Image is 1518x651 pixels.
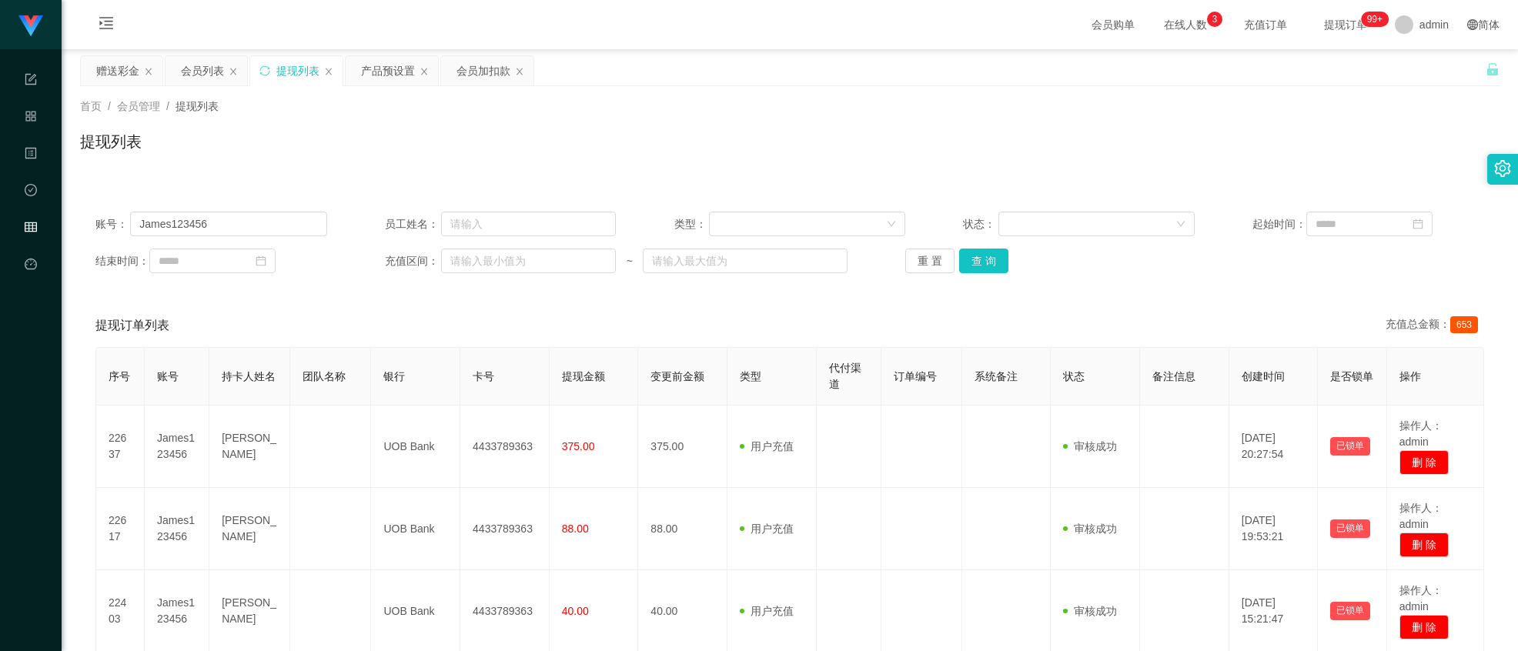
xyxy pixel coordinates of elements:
[1399,502,1443,530] span: 操作人：admin
[963,216,998,232] span: 状态：
[25,148,37,285] span: 内容中心
[108,100,111,112] span: /
[109,370,130,382] span: 序号
[650,370,704,382] span: 变更前金额
[209,488,290,570] td: [PERSON_NAME]
[829,362,861,390] span: 代付渠道
[740,522,794,535] span: 用户充值
[1494,160,1511,177] i: 图标: setting
[894,370,937,382] span: 订单编号
[1316,19,1375,30] span: 提现订单
[145,406,209,488] td: James123456
[25,103,37,134] i: 图标: appstore-o
[383,370,405,382] span: 银行
[1330,602,1370,620] button: 已锁单
[1229,406,1319,488] td: [DATE] 20:27:54
[1330,437,1370,456] button: 已锁单
[371,406,460,488] td: UOB Bank
[145,488,209,570] td: James123456
[25,249,37,405] a: 图标: dashboard平台首页
[96,406,145,488] td: 22637
[1386,316,1484,335] div: 充值总金额：
[420,67,429,76] i: 图标: close
[25,222,37,359] span: 会员管理
[259,65,270,76] i: 图标: sync
[740,370,761,382] span: 类型
[643,249,848,273] input: 请输入最大值为
[96,56,139,85] div: 赠送彩金
[176,100,219,112] span: 提现列表
[25,177,37,208] i: 图标: check-circle-o
[959,249,1008,273] button: 查 询
[1252,216,1306,232] span: 起始时间：
[25,185,37,322] span: 数据中心
[256,255,266,266] i: 图标: calendar
[1063,522,1117,535] span: 审核成功
[1361,12,1389,27] sup: 1175
[209,406,290,488] td: [PERSON_NAME]
[1063,370,1085,382] span: 状态
[80,100,102,112] span: 首页
[1212,12,1218,27] p: 3
[1330,370,1373,382] span: 是否锁单
[1450,316,1478,333] span: 653
[562,440,595,452] span: 375.00
[276,56,319,85] div: 提现列表
[371,488,460,570] td: UOB Bank
[740,605,794,617] span: 用户充值
[1236,19,1295,30] span: 充值订单
[361,56,415,85] div: 产品预设置
[157,370,179,382] span: 账号
[25,111,37,248] span: 产品管理
[80,1,132,50] i: 图标: menu-unfold
[130,212,326,236] input: 请输入
[95,216,130,232] span: 账号：
[144,67,153,76] i: 图标: close
[385,216,441,232] span: 员工姓名：
[222,370,276,382] span: 持卡人姓名
[473,370,494,382] span: 卡号
[460,406,550,488] td: 4433789363
[1330,519,1370,538] button: 已锁单
[1242,370,1285,382] span: 创建时间
[887,219,896,230] i: 图标: down
[1176,219,1185,230] i: 图标: down
[1152,370,1195,382] span: 备注信息
[25,214,37,245] i: 图标: table
[1486,62,1500,76] i: 图标: unlock
[1063,440,1117,452] span: 审核成功
[303,370,346,382] span: 团队名称
[1207,12,1222,27] sup: 3
[441,212,616,236] input: 请输入
[1467,19,1478,30] i: 图标: global
[181,56,224,85] div: 会员列表
[905,249,955,273] button: 重 置
[166,100,169,112] span: /
[562,522,589,535] span: 88.00
[975,370,1018,382] span: 系统备注
[25,66,37,97] i: 图标: form
[1156,19,1215,30] span: 在线人数
[1399,532,1449,557] button: 删 除
[460,488,550,570] td: 4433789363
[95,253,149,269] span: 结束时间：
[18,15,43,37] img: logo.9652507e.png
[562,370,605,382] span: 提现金额
[229,67,238,76] i: 图标: close
[385,253,441,269] span: 充值区间：
[1399,584,1443,613] span: 操作人：admin
[1399,419,1443,448] span: 操作人：admin
[638,406,727,488] td: 375.00
[1413,219,1423,229] i: 图标: calendar
[1399,370,1421,382] span: 操作
[562,605,589,617] span: 40.00
[456,56,510,85] div: 会员加扣款
[95,316,169,335] span: 提现订单列表
[616,253,643,269] span: ~
[1063,605,1117,617] span: 审核成功
[1399,450,1449,475] button: 删 除
[324,67,333,76] i: 图标: close
[96,488,145,570] td: 22617
[674,216,710,232] span: 类型：
[1229,488,1319,570] td: [DATE] 19:53:21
